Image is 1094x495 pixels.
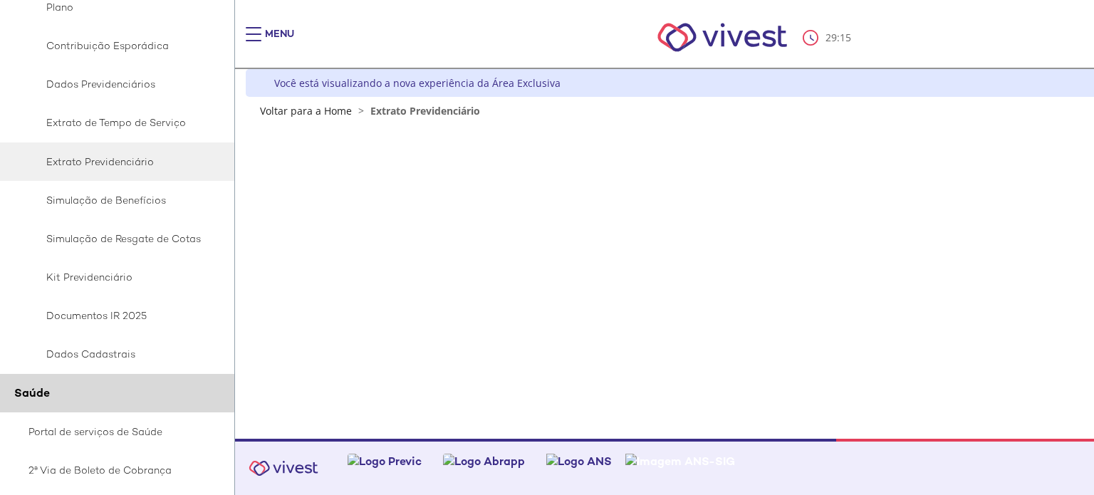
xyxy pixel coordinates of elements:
img: Vivest [241,452,326,484]
span: Extrato de Tempo de Serviço [28,114,202,131]
span: Dados Cadastrais [28,345,202,363]
img: Imagem ANS-SIG [625,454,735,469]
span: Saúde [14,385,50,400]
div: : [803,30,854,46]
span: Dados Previdenciários [28,75,202,93]
div: Você está visualizando a nova experiência da Área Exclusiva [274,76,561,90]
span: 29 [825,31,837,44]
span: Documentos IR 2025 [28,307,202,324]
a: Voltar para a Home [260,104,352,118]
img: Vivest [642,7,803,68]
img: Logo Previc [348,454,422,469]
span: Extrato Previdenciário [370,104,480,118]
span: Kit Previdenciário [28,269,202,286]
img: Logo Abrapp [443,454,525,469]
footer: Vivest [235,439,1094,495]
div: Menu [265,27,294,56]
span: Contribuição Esporádica [28,37,202,54]
span: Extrato Previdenciário [28,153,202,170]
span: > [355,104,368,118]
span: 15 [840,31,851,44]
span: Simulação de Benefícios [28,192,202,209]
span: Simulação de Resgate de Cotas [28,230,202,247]
img: Logo ANS [546,454,612,469]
